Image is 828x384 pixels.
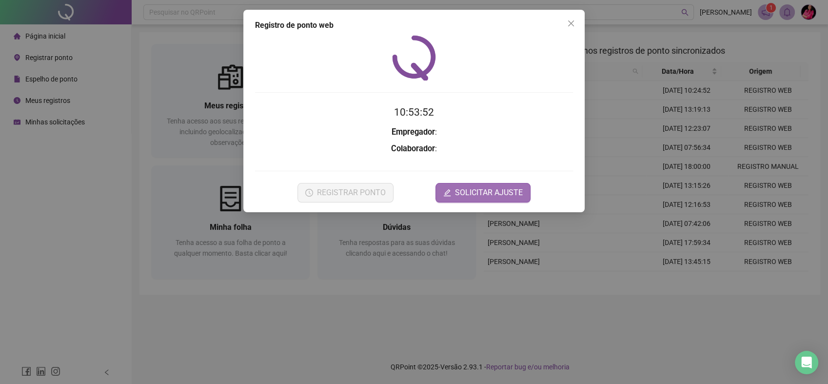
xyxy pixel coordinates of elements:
[392,127,435,137] strong: Empregador
[455,187,523,199] span: SOLICITAR AJUSTE
[435,183,531,202] button: editSOLICITAR AJUSTE
[255,126,573,139] h3: :
[297,183,394,202] button: REGISTRAR PONTO
[394,106,434,118] time: 10:53:52
[392,35,436,81] img: QRPoint
[567,20,575,27] span: close
[255,20,573,31] div: Registro de ponto web
[563,16,579,31] button: Close
[255,142,573,155] h3: :
[795,351,818,374] div: Open Intercom Messenger
[443,189,451,197] span: edit
[391,144,435,153] strong: Colaborador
